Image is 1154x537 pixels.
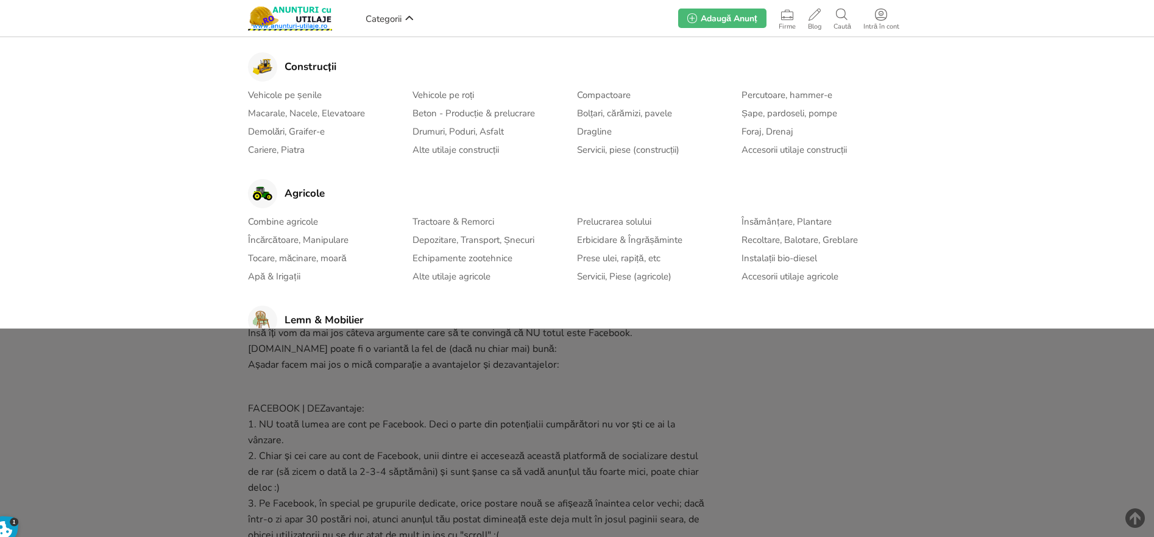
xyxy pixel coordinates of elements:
[248,52,336,82] a: Construcții
[577,88,631,102] a: Compactoare
[857,6,905,30] a: Intră în cont
[1125,508,1145,528] img: scroll-to-top.png
[577,214,651,229] a: Prelucrarea solului
[742,88,832,102] a: Percutoare, hammer-e
[742,106,837,121] a: Șape, pardoseli, pompe
[253,57,272,77] img: 1.png
[857,23,905,30] span: Intră în cont
[678,9,766,28] a: Adaugă Anunț
[248,106,365,121] a: Macarale, Nacele, Elevatoare
[827,6,857,30] a: Caută
[412,233,534,247] a: Depozitare, Transport, Șnecuri
[577,106,672,121] a: Bolțari, cărămizi, pavele
[577,251,660,265] a: Prese ulei, rapiță, etc
[577,142,679,157] a: Servicii, piese (construcții)
[412,124,504,139] a: Drumuri, Poduri, Asfalt
[285,188,325,200] h3: Agricole
[366,13,402,25] span: Categorii
[253,184,272,203] img: 2.png
[701,13,757,24] span: Adaugă Anunț
[742,214,832,229] a: Însămânțare, Plantare
[742,233,858,247] a: Recoltare, Balotare, Greblare
[742,269,838,284] a: Accesorii utilaje agricole
[802,23,827,30] span: Blog
[773,6,802,30] a: Firme
[773,23,802,30] span: Firme
[248,251,347,265] a: Tocare, măcinare, moară
[248,179,325,208] a: Agricole
[412,214,494,229] a: Tractoare & Remorci
[802,6,827,30] a: Blog
[285,61,336,73] h3: Construcții
[248,88,322,102] a: Vehicole pe șenile
[742,251,817,265] a: Instalații bio-diesel
[742,124,793,139] a: Foraj, Drenaj
[742,142,847,157] a: Accesorii utilaje construcții
[577,233,682,247] a: Erbicidare & Îngrășăminte
[253,311,272,330] img: 3.png
[412,142,499,157] a: Alte utilaje construcții
[248,124,325,139] a: Demolări, Graifer-e
[248,214,318,229] a: Combine agricole
[577,124,612,139] a: Dragline
[10,518,19,527] span: 1
[248,6,332,30] img: Anunturi-Utilaje.RO
[285,314,364,326] h3: Lemn & Mobilier
[412,106,535,121] a: Beton - Producție & prelucrare
[363,9,417,27] a: Categorii
[577,269,671,284] a: Servicii, Piese (agricole)
[248,142,305,157] a: Cariere, Piatra
[248,269,300,284] a: Apă & Irigații
[412,251,512,265] a: Echipamente zootehnice
[412,269,490,284] a: Alte utilaje agricole
[827,23,857,30] span: Caută
[412,88,474,102] a: Vehicole pe roți
[248,233,349,247] a: Încărcătoare, Manipulare
[248,306,364,335] a: Lemn & Mobilier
